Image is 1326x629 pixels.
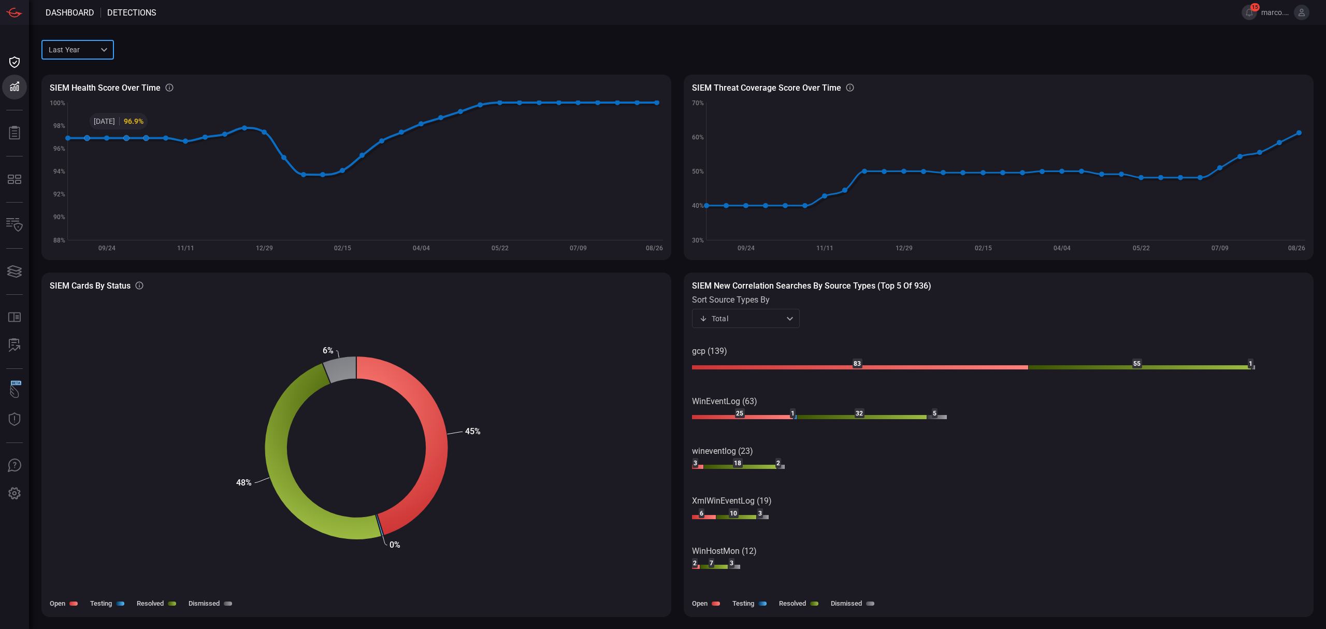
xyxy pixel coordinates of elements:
[53,191,65,198] text: 92%
[692,496,772,506] text: XmlWinEventLog (19)
[732,599,754,607] label: Testing
[791,410,795,417] text: 1
[730,560,733,567] text: 3
[692,134,704,141] text: 60%
[776,460,780,467] text: 2
[692,237,704,244] text: 30%
[53,237,65,244] text: 88%
[692,168,704,175] text: 50%
[1261,8,1290,17] span: marco.[PERSON_NAME]
[46,8,94,18] span: Dashboard
[1133,360,1141,367] text: 55
[53,145,65,152] text: 96%
[2,75,27,99] button: Detections
[177,245,194,252] text: 11/11
[1054,245,1071,252] text: 04/04
[2,167,27,192] button: MITRE - Detection Posture
[1250,3,1260,11] span: 15
[734,460,741,467] text: 18
[50,83,161,93] h3: SIEM Health Score Over Time
[137,599,164,607] label: Resolved
[692,446,753,456] text: wineventlog (23)
[700,510,703,517] text: 6
[692,295,800,305] label: sort source types by
[2,453,27,478] button: Ask Us A Question
[189,599,220,607] label: Dismissed
[2,379,27,404] button: Wingman
[975,245,992,252] text: 02/15
[692,281,1305,291] h3: SIEM New correlation searches by source types (Top 5 of 936)
[323,346,334,355] text: 6%
[779,599,806,607] label: Resolved
[90,599,112,607] label: Testing
[738,245,755,252] text: 09/24
[693,560,697,567] text: 2
[692,546,757,556] text: WinHostMon (12)
[49,45,97,55] p: Last year
[1249,360,1252,367] text: 1
[896,245,913,252] text: 12/29
[646,245,663,252] text: 08/26
[730,510,737,517] text: 10
[2,333,27,358] button: ALERT ANALYSIS
[758,510,762,517] text: 3
[2,213,27,238] button: Inventory
[107,8,156,18] span: Detections
[2,259,27,284] button: Cards
[1212,245,1229,252] text: 07/09
[933,410,936,417] text: 5
[692,83,841,93] h3: SIEM Threat coverage score over time
[334,245,351,252] text: 02/15
[1242,5,1257,20] button: 15
[1288,245,1305,252] text: 08/26
[831,599,862,607] label: Dismissed
[692,202,704,209] text: 40%
[2,407,27,432] button: Threat Intelligence
[2,121,27,146] button: Reports
[692,599,708,607] label: Open
[50,281,131,291] h3: SIEM Cards By Status
[2,50,27,75] button: Dashboard
[98,245,116,252] text: 09/24
[710,560,713,567] text: 7
[692,396,757,406] text: WinEventLog (63)
[570,245,587,252] text: 07/09
[465,426,481,436] text: 45%
[413,245,430,252] text: 04/04
[53,213,65,221] text: 90%
[854,360,861,367] text: 83
[1133,245,1150,252] text: 05/22
[692,346,727,356] text: gcp (139)
[50,599,65,607] label: Open
[53,122,65,130] text: 98%
[390,540,400,550] text: 0%
[699,313,783,324] div: Total
[492,245,509,252] text: 05/22
[50,99,65,107] text: 100%
[816,245,833,252] text: 11/11
[256,245,273,252] text: 12/29
[694,460,697,467] text: 3
[2,481,27,506] button: Preferences
[692,99,704,107] text: 70%
[2,305,27,330] button: Rule Catalog
[236,478,252,488] text: 48%
[856,410,863,417] text: 32
[53,168,65,175] text: 94%
[736,410,743,417] text: 25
